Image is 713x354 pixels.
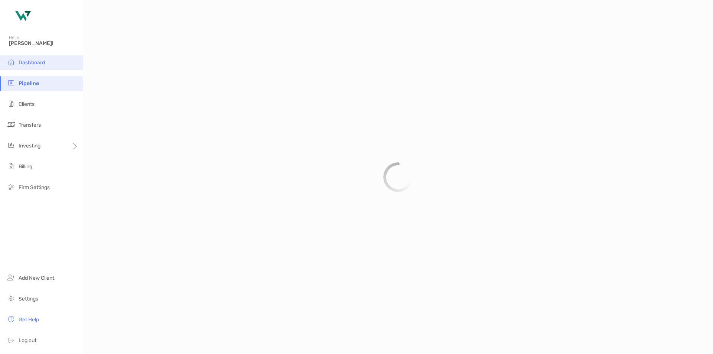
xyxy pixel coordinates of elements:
img: clients icon [7,99,16,108]
img: add_new_client icon [7,273,16,282]
span: Get Help [19,316,39,323]
img: investing icon [7,141,16,150]
span: Add New Client [19,275,54,281]
span: Dashboard [19,59,45,66]
img: settings icon [7,294,16,303]
span: Pipeline [19,80,39,87]
img: logout icon [7,335,16,344]
span: Billing [19,163,32,170]
span: [PERSON_NAME]! [9,40,78,46]
img: Zoe Logo [9,3,36,30]
span: Clients [19,101,35,107]
img: transfers icon [7,120,16,129]
img: dashboard icon [7,58,16,66]
img: firm-settings icon [7,182,16,191]
span: Investing [19,143,40,149]
span: Log out [19,337,36,344]
img: billing icon [7,162,16,170]
img: pipeline icon [7,78,16,87]
span: Transfers [19,122,41,128]
span: Firm Settings [19,184,50,191]
img: get-help icon [7,315,16,324]
span: Settings [19,296,38,302]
